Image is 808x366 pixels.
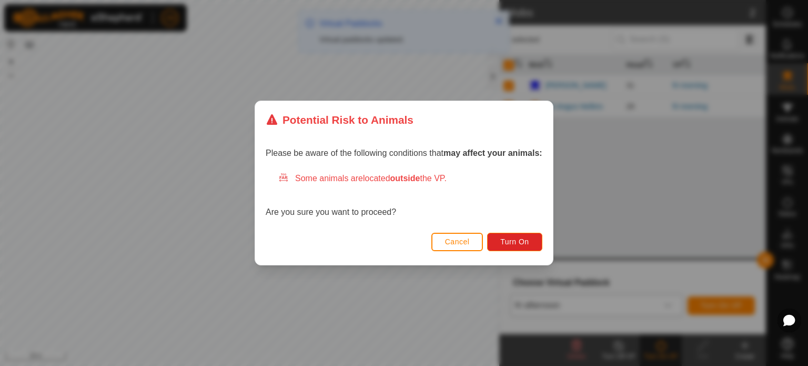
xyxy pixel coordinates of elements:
[390,174,420,183] strong: outside
[266,112,413,128] div: Potential Risk to Animals
[278,172,542,185] div: Some animals are
[363,174,447,183] span: located the VP.
[443,149,542,157] strong: may affect your animals:
[488,233,542,251] button: Turn On
[501,238,529,246] span: Turn On
[445,238,470,246] span: Cancel
[266,149,542,157] span: Please be aware of the following conditions that
[266,172,542,219] div: Are you sure you want to proceed?
[431,233,483,251] button: Cancel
